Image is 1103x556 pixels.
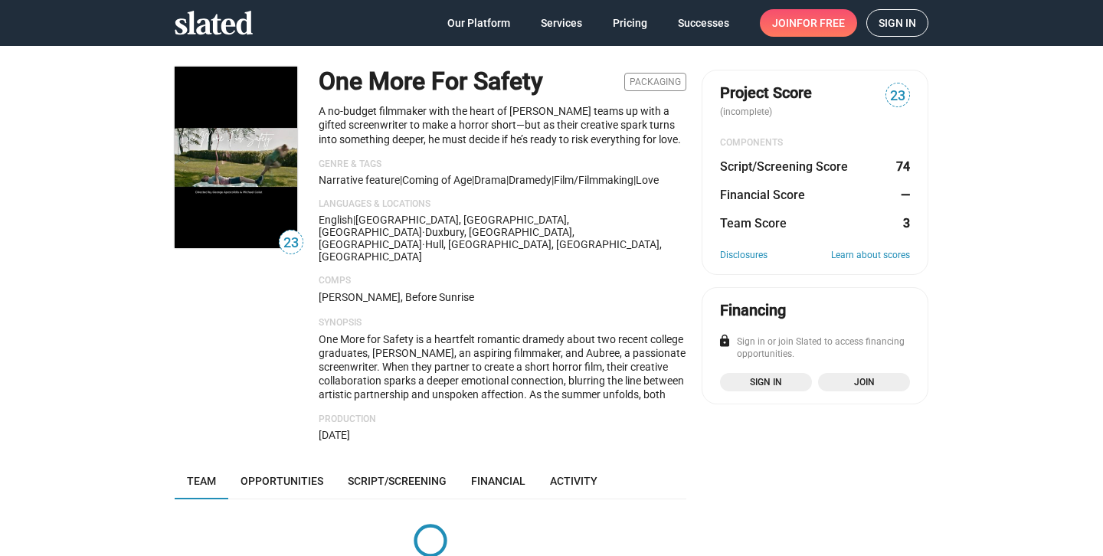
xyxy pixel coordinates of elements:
a: Script/Screening [335,463,459,499]
a: Sign in [720,373,812,391]
a: Disclosures [720,250,768,262]
span: | [633,174,636,186]
a: Financial [459,463,538,499]
span: Script/Screening [348,475,447,487]
span: · [422,226,425,238]
span: · [422,238,425,250]
span: Our Platform [447,9,510,37]
span: love [636,174,659,186]
span: Narrative feature [319,174,400,186]
a: Our Platform [435,9,522,37]
div: Financing [720,300,786,321]
span: Financial [471,475,525,487]
p: Languages & Locations [319,198,686,211]
dd: 3 [895,215,910,231]
span: Hull, [GEOGRAPHIC_DATA], [GEOGRAPHIC_DATA], [GEOGRAPHIC_DATA] [319,238,662,263]
p: [PERSON_NAME], Before Sunrise [319,290,686,305]
span: Join [772,9,845,37]
span: [DATE] [319,429,350,441]
span: | [506,174,509,186]
span: Packaging [624,73,686,91]
a: Joinfor free [760,9,857,37]
h1: One More For Safety [319,65,543,98]
a: Team [175,463,228,499]
p: Synopsis [319,317,686,329]
div: Sign in or join Slated to access financing opportunities. [720,336,910,361]
dt: Financial Score [720,187,805,203]
a: Opportunities [228,463,335,499]
span: | [472,174,474,186]
mat-icon: lock [718,334,732,348]
span: (incomplete) [720,106,775,117]
span: Drama [474,174,506,186]
span: Sign in [879,10,916,36]
span: for free [797,9,845,37]
a: Activity [538,463,610,499]
span: 23 [280,233,303,253]
span: Duxbury, [GEOGRAPHIC_DATA], [GEOGRAPHIC_DATA] [319,226,574,250]
span: Activity [550,475,597,487]
a: Services [529,9,594,37]
dd: — [895,187,910,203]
p: Production [319,414,686,426]
span: Coming of Age [402,174,472,186]
span: Sign in [729,374,803,390]
span: Successes [678,9,729,37]
span: Team [187,475,216,487]
span: | [353,214,355,226]
span: Pricing [613,9,647,37]
p: Genre & Tags [319,159,686,171]
span: One More for Safety is a heartfelt romantic dramedy about two recent college graduates, [PERSON_N... [319,333,686,456]
p: Comps [319,275,686,287]
dd: 74 [895,159,910,175]
a: Join [818,373,910,391]
div: COMPONENTS [720,137,910,149]
span: 23 [886,86,909,106]
span: film/filmmaking [554,174,633,186]
a: Sign in [866,9,928,37]
a: Learn about scores [831,250,910,262]
span: English [319,214,353,226]
dt: Script/Screening Score [720,159,848,175]
span: dramedy [509,174,551,186]
a: Successes [666,9,741,37]
span: Services [541,9,582,37]
a: Pricing [601,9,660,37]
img: One More For Safety [175,67,297,248]
span: [GEOGRAPHIC_DATA], [GEOGRAPHIC_DATA], [GEOGRAPHIC_DATA] [319,214,569,238]
span: Opportunities [241,475,323,487]
span: | [551,174,554,186]
span: | [400,174,402,186]
span: Project Score [720,83,812,103]
span: Join [827,374,901,390]
p: A no-budget filmmaker with the heart of [PERSON_NAME] teams up with a gifted screenwriter to make... [319,104,686,147]
dt: Team Score [720,215,787,231]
